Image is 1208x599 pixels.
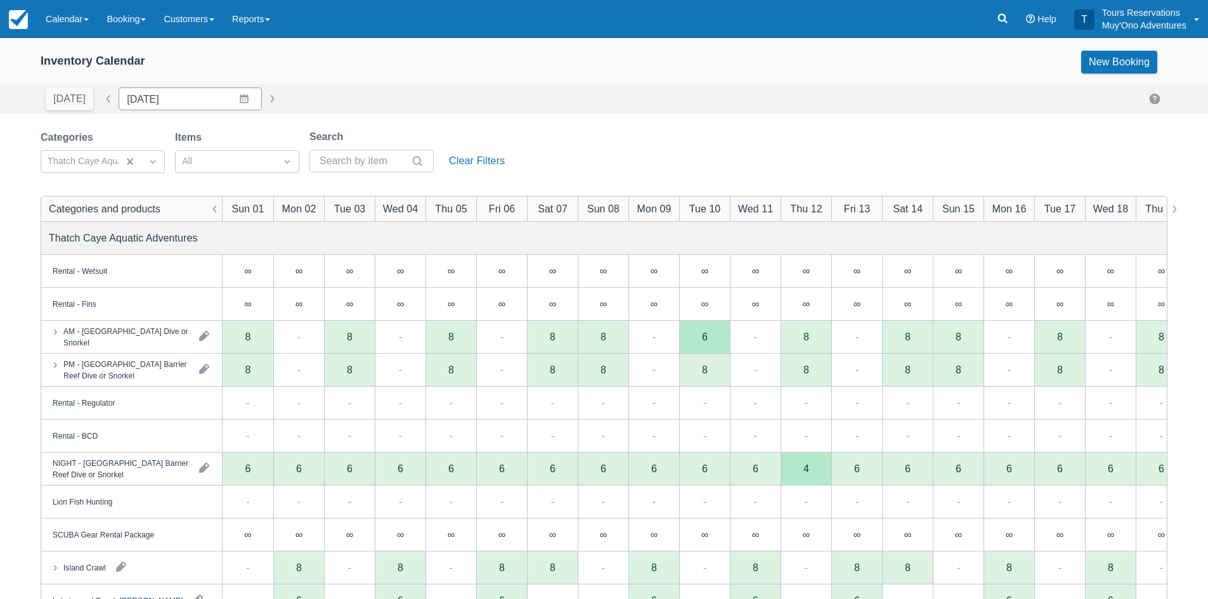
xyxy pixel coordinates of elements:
[1006,299,1013,309] div: ∞
[489,201,515,216] div: Fri 06
[500,428,503,443] div: -
[550,463,555,473] div: 6
[53,298,96,309] div: Rental - Fins
[1085,255,1136,288] div: ∞
[347,463,353,473] div: 6
[375,518,425,551] div: ∞
[246,560,249,575] div: -
[498,266,505,276] div: ∞
[244,266,251,276] div: ∞
[1159,463,1164,473] div: 6
[448,463,454,473] div: 6
[933,255,984,288] div: ∞
[296,266,302,276] div: ∞
[500,395,503,410] div: -
[53,430,98,441] div: Rental - BCD
[1034,453,1085,486] div: 6
[803,529,810,539] div: ∞
[651,529,658,539] div: ∞
[425,453,476,486] div: 6
[375,453,425,486] div: 6
[245,332,251,342] div: 8
[906,494,909,509] div: -
[578,453,628,486] div: 6
[602,428,605,443] div: -
[46,87,93,110] button: [DATE]
[882,453,933,486] div: 6
[600,266,607,276] div: ∞
[601,463,606,473] div: 6
[904,299,911,309] div: ∞
[397,529,404,539] div: ∞
[905,364,911,375] div: 8
[273,453,324,486] div: 6
[984,453,1034,486] div: 6
[231,201,264,216] div: Sun 01
[1057,332,1063,342] div: 8
[1093,201,1128,216] div: Wed 18
[730,288,781,321] div: ∞
[578,518,628,551] div: ∞
[601,364,606,375] div: 8
[175,130,207,145] label: Items
[296,529,302,539] div: ∞
[297,395,301,410] div: -
[498,299,505,309] div: ∞
[1108,463,1114,473] div: 6
[905,463,911,473] div: 6
[702,463,708,473] div: 6
[1056,266,1063,276] div: ∞
[348,560,351,575] div: -
[1136,453,1186,486] div: 6
[476,518,527,551] div: ∞
[527,453,578,486] div: 6
[399,494,402,509] div: -
[1109,494,1112,509] div: -
[1109,395,1112,410] div: -
[550,332,555,342] div: 8
[882,288,933,321] div: ∞
[476,255,527,288] div: ∞
[1160,494,1163,509] div: -
[399,428,402,443] div: -
[933,288,984,321] div: ∞
[904,529,911,539] div: ∞
[653,329,656,344] div: -
[956,364,961,375] div: 8
[984,255,1034,288] div: ∞
[346,299,353,309] div: ∞
[984,518,1034,551] div: ∞
[448,299,455,309] div: ∞
[223,518,273,551] div: ∞
[831,518,882,551] div: ∞
[601,332,606,342] div: 8
[587,201,620,216] div: Sun 08
[500,362,503,377] div: -
[653,395,656,410] div: -
[346,529,353,539] div: ∞
[651,266,658,276] div: ∞
[448,266,455,276] div: ∞
[679,453,730,486] div: 6
[375,255,425,288] div: ∞
[1074,10,1094,30] div: T
[781,255,831,288] div: ∞
[397,266,404,276] div: ∞
[538,201,568,216] div: Sat 07
[273,288,324,321] div: ∞
[955,266,962,276] div: ∞
[397,299,404,309] div: ∞
[855,362,859,377] div: -
[578,288,628,321] div: ∞
[398,463,403,473] div: 6
[1006,463,1012,473] div: 6
[628,453,679,486] div: 6
[498,529,505,539] div: ∞
[1056,529,1063,539] div: ∞
[53,265,107,276] div: Rental - Wetsuit
[1102,19,1186,32] p: Muy'Ono Adventures
[855,395,859,410] div: -
[282,201,316,216] div: Mon 02
[1008,395,1011,410] div: -
[906,428,909,443] div: -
